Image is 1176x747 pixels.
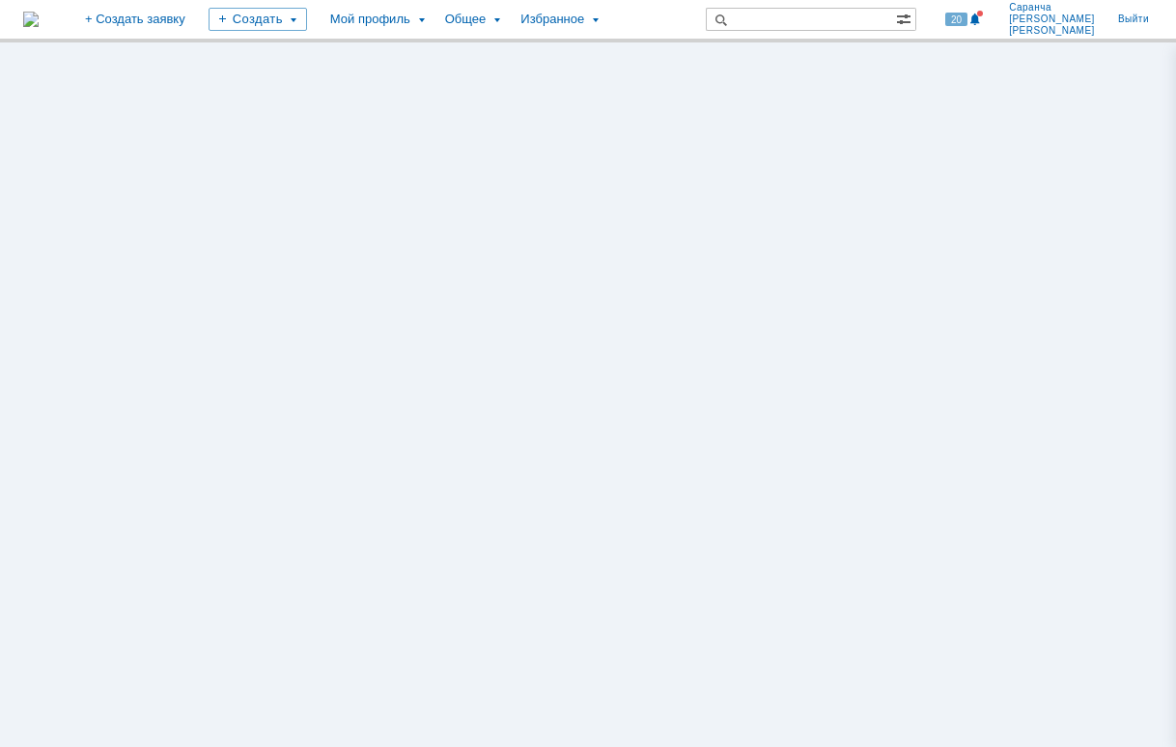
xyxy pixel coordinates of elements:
a: Перейти на домашнюю страницу [23,12,39,27]
span: Расширенный поиск [896,9,915,27]
div: Создать [209,8,307,31]
span: Саранча [1009,2,1095,14]
img: logo [23,12,39,27]
span: [PERSON_NAME] [1009,14,1095,25]
span: [PERSON_NAME] [1009,25,1095,37]
span: 20 [945,13,967,26]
